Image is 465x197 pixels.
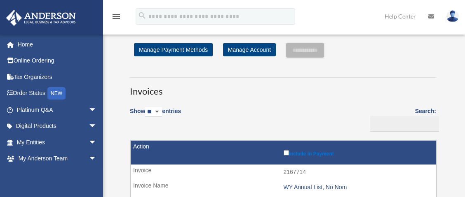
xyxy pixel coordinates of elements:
[111,12,121,21] i: menu
[130,77,436,98] h3: Invoices
[6,53,109,69] a: Online Ordering
[446,10,459,22] img: User Pic
[89,167,105,183] span: arrow_drop_down
[223,43,276,56] a: Manage Account
[47,87,66,100] div: NEW
[134,43,213,56] a: Manage Payment Methods
[6,85,109,102] a: Order StatusNEW
[284,150,289,155] input: Include in Payment
[145,107,162,117] select: Showentries
[6,134,109,151] a: My Entitiesarrow_drop_down
[89,151,105,167] span: arrow_drop_down
[367,106,436,132] label: Search:
[111,14,121,21] a: menu
[131,165,436,180] td: 2167714
[6,167,109,183] a: My Documentsarrow_drop_down
[6,36,109,53] a: Home
[6,102,109,118] a: Platinum Q&Aarrow_drop_down
[370,116,439,132] input: Search:
[4,10,78,26] img: Anderson Advisors Platinum Portal
[6,69,109,85] a: Tax Organizers
[284,184,432,191] div: WY Annual List, No Nom
[89,118,105,135] span: arrow_drop_down
[89,134,105,151] span: arrow_drop_down
[130,106,181,125] label: Show entries
[284,148,432,157] label: Include in Payment
[6,151,109,167] a: My Anderson Teamarrow_drop_down
[89,102,105,118] span: arrow_drop_down
[6,118,109,134] a: Digital Productsarrow_drop_down
[138,11,147,20] i: search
